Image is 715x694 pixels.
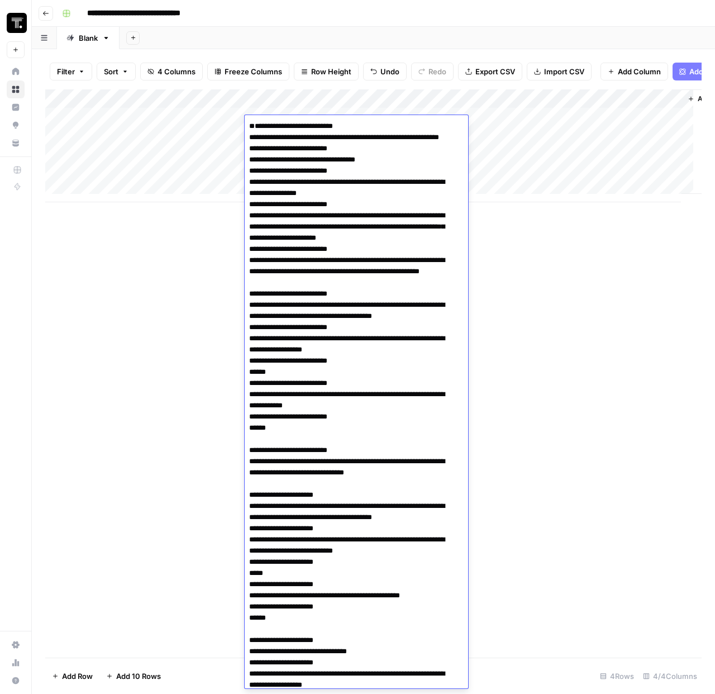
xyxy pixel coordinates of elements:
[458,63,522,80] button: Export CSV
[294,63,359,80] button: Row Height
[7,134,25,152] a: Your Data
[527,63,592,80] button: Import CSV
[7,636,25,654] a: Settings
[7,98,25,116] a: Insights
[57,66,75,77] span: Filter
[544,66,584,77] span: Import CSV
[158,66,196,77] span: 4 Columns
[7,9,25,37] button: Workspace: Thoughtspot
[595,667,638,685] div: 4 Rows
[411,63,454,80] button: Redo
[116,671,161,682] span: Add 10 Rows
[140,63,203,80] button: 4 Columns
[99,667,168,685] button: Add 10 Rows
[618,66,661,77] span: Add Column
[207,63,289,80] button: Freeze Columns
[7,63,25,80] a: Home
[225,66,282,77] span: Freeze Columns
[7,13,27,33] img: Thoughtspot Logo
[428,66,446,77] span: Redo
[62,671,93,682] span: Add Row
[7,654,25,672] a: Usage
[45,667,99,685] button: Add Row
[311,66,351,77] span: Row Height
[638,667,702,685] div: 4/4 Columns
[104,66,118,77] span: Sort
[363,63,407,80] button: Undo
[7,672,25,690] button: Help + Support
[50,63,92,80] button: Filter
[475,66,515,77] span: Export CSV
[97,63,136,80] button: Sort
[380,66,399,77] span: Undo
[7,80,25,98] a: Browse
[79,32,98,44] div: Blank
[57,27,120,49] a: Blank
[7,116,25,134] a: Opportunities
[600,63,668,80] button: Add Column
